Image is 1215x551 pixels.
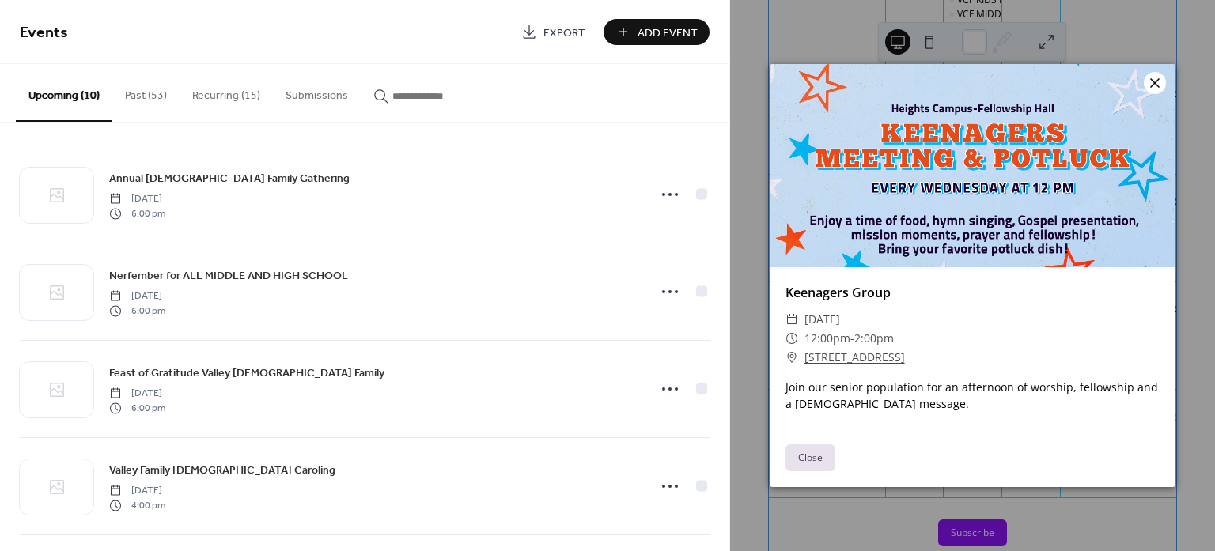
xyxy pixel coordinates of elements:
[509,19,597,45] a: Export
[109,268,348,285] span: Nerfember for ALL MIDDLE AND HIGH SCHOOL
[638,25,698,41] span: Add Event
[109,206,165,221] span: 6:00 pm
[854,330,894,345] span: 2:00pm
[109,192,165,206] span: [DATE]
[109,387,165,401] span: [DATE]
[109,498,165,512] span: 4:00 pm
[109,401,165,415] span: 6:00 pm
[785,348,798,367] div: ​
[109,484,165,498] span: [DATE]
[109,169,350,187] a: Annual [DEMOGRAPHIC_DATA] Family Gathering
[16,64,112,122] button: Upcoming (10)
[109,462,335,479] span: Valley Family [DEMOGRAPHIC_DATA] Caroling
[109,304,165,318] span: 6:00 pm
[804,348,905,367] a: [STREET_ADDRESS]
[109,461,335,479] a: Valley Family [DEMOGRAPHIC_DATA] Caroling
[804,330,850,345] span: 12:00pm
[20,17,68,48] span: Events
[273,64,361,120] button: Submissions
[785,310,798,329] div: ​
[604,19,710,45] button: Add Event
[785,444,835,471] button: Close
[109,171,350,187] span: Annual [DEMOGRAPHIC_DATA] Family Gathering
[109,289,165,304] span: [DATE]
[850,330,854,345] span: -
[804,310,840,329] span: [DATE]
[543,25,585,41] span: Export
[770,379,1175,412] div: Join our senior population for an afternoon of worship, fellowship and a [DEMOGRAPHIC_DATA] message.
[785,329,798,348] div: ​
[112,64,180,120] button: Past (53)
[109,364,384,382] a: Feast of Gratitude Valley [DEMOGRAPHIC_DATA] Family
[180,64,273,120] button: Recurring (15)
[109,266,348,285] a: Nerfember for ALL MIDDLE AND HIGH SCHOOL
[770,283,1175,302] div: Keenagers Group
[109,365,384,382] span: Feast of Gratitude Valley [DEMOGRAPHIC_DATA] Family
